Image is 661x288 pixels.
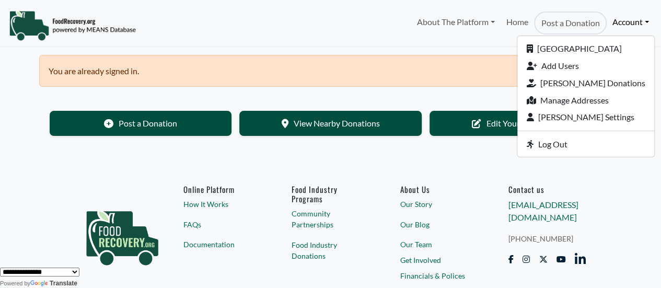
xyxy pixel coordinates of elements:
h6: Contact us [508,185,586,194]
a: Translate [30,280,77,287]
a: Post a Donation [534,11,606,34]
a: [EMAIL_ADDRESS][DOMAIN_NAME] [508,200,578,222]
a: Documentation [183,239,261,250]
h6: Online Platform [183,185,261,194]
a: Edit Your Organization [430,111,612,136]
a: Home [501,11,534,34]
a: [PERSON_NAME] Settings [517,109,654,126]
a: About The Platform [411,11,500,32]
a: Our Story [400,199,478,210]
a: Get Involved [400,255,478,266]
a: Log Out [517,135,654,153]
a: View Nearby Donations [239,111,422,136]
a: FAQs [183,219,261,230]
a: How It Works [183,199,261,210]
a: [PERSON_NAME] Donations [517,74,654,91]
a: [PHONE_NUMBER] [508,233,586,244]
a: Manage Addresses [517,91,654,109]
a: Our Team [400,239,478,250]
img: food_recovery_green_logo-76242d7a27de7ed26b67be613a865d9c9037ba317089b267e0515145e5e51427.png [75,185,169,284]
a: Community Partnerships [292,208,369,230]
div: You are already signed in. [39,55,622,87]
h6: Food Industry Programs [292,185,369,203]
a: Post a Donation [50,111,232,136]
img: NavigationLogo_FoodRecovery-91c16205cd0af1ed486a0f1a7774a6544ea792ac00100771e7dd3ec7c0e58e41.png [9,10,136,41]
a: [GEOGRAPHIC_DATA] [517,40,654,57]
a: Our Blog [400,219,478,230]
a: Food Industry Donations [292,239,369,261]
a: About Us [400,185,478,194]
img: Google Translate [30,280,50,287]
a: Account [607,11,655,32]
a: Add Users [517,57,654,75]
